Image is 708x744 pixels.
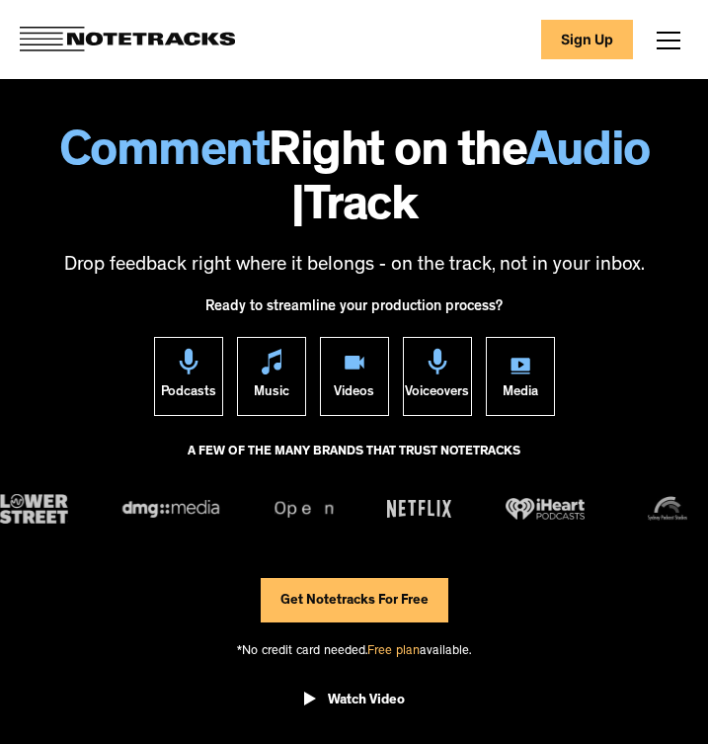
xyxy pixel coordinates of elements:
[20,128,688,237] h1: Right on the Track
[20,252,688,280] p: Drop feedback right where it belongs - on the track, not in your inbox.
[403,337,472,416] a: Voiceovers
[367,645,420,658] span: Free plan
[526,128,650,183] span: Audio
[334,374,374,415] div: Videos
[486,337,555,416] a: Media
[328,691,405,710] div: Watch Video
[261,578,448,622] a: Get Notetracks For Free
[188,436,520,489] div: A FEW OF THE MANY BRANDS THAT TRUST NOTETRACKS
[205,289,503,336] div: Ready to streamline your production process?
[154,337,223,416] a: Podcasts
[541,20,633,59] a: Sign Up
[237,622,471,677] div: *No credit card needed. available.
[503,374,538,415] div: Media
[291,185,304,234] span: |
[161,374,216,415] div: Podcasts
[320,337,389,416] a: Videos
[59,130,270,180] span: Comment
[254,374,289,415] div: Music
[304,676,405,731] a: open lightbox
[405,374,469,415] div: Voiceovers
[237,337,306,416] a: Music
